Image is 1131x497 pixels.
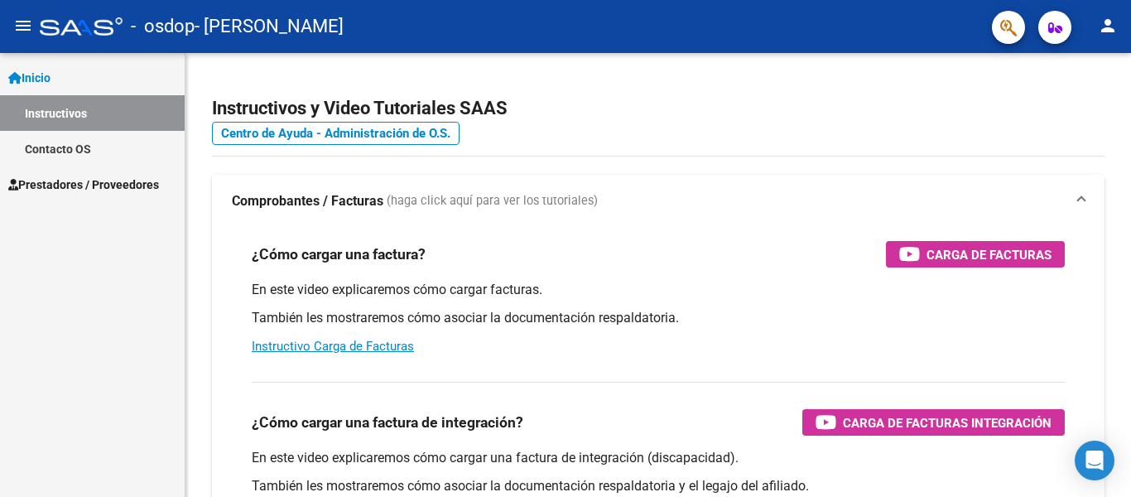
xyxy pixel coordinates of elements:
[802,409,1065,436] button: Carga de Facturas Integración
[8,176,159,194] span: Prestadores / Proveedores
[252,411,523,434] h3: ¿Cómo cargar una factura de integración?
[8,69,51,87] span: Inicio
[387,192,598,210] span: (haga click aquí para ver los tutoriales)
[195,8,344,45] span: - [PERSON_NAME]
[886,241,1065,268] button: Carga de Facturas
[843,413,1052,433] span: Carga de Facturas Integración
[252,449,1065,467] p: En este video explicaremos cómo cargar una factura de integración (discapacidad).
[212,122,460,145] a: Centro de Ayuda - Administración de O.S.
[232,192,383,210] strong: Comprobantes / Facturas
[13,16,33,36] mat-icon: menu
[252,281,1065,299] p: En este video explicaremos cómo cargar facturas.
[1098,16,1118,36] mat-icon: person
[131,8,195,45] span: - osdop
[212,93,1105,124] h2: Instructivos y Video Tutoriales SAAS
[252,309,1065,327] p: También les mostraremos cómo asociar la documentación respaldatoria.
[252,477,1065,495] p: También les mostraremos cómo asociar la documentación respaldatoria y el legajo del afiliado.
[1075,441,1114,480] div: Open Intercom Messenger
[252,243,426,266] h3: ¿Cómo cargar una factura?
[212,175,1105,228] mat-expansion-panel-header: Comprobantes / Facturas (haga click aquí para ver los tutoriales)
[926,244,1052,265] span: Carga de Facturas
[252,339,414,354] a: Instructivo Carga de Facturas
